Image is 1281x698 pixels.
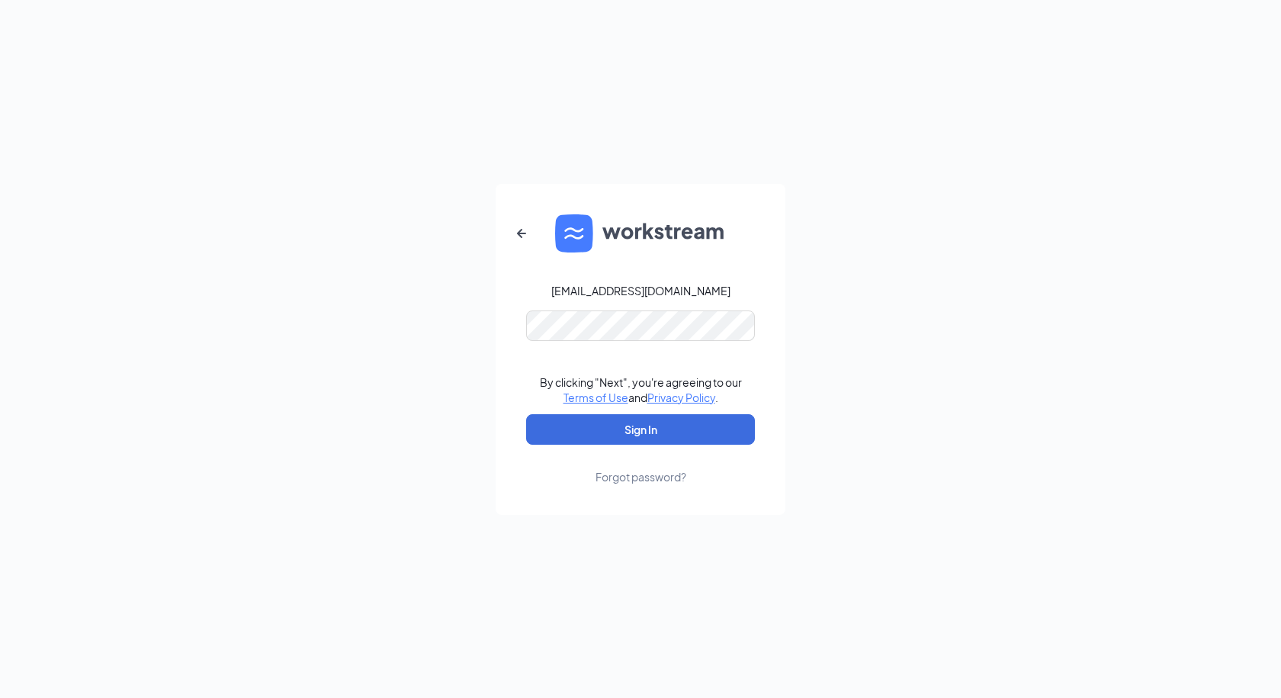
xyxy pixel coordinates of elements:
[596,445,686,484] a: Forgot password?
[647,391,715,404] a: Privacy Policy
[526,414,755,445] button: Sign In
[555,214,726,253] img: WS logo and Workstream text
[512,224,531,243] svg: ArrowLeftNew
[596,469,686,484] div: Forgot password?
[563,391,628,404] a: Terms of Use
[551,283,730,298] div: [EMAIL_ADDRESS][DOMAIN_NAME]
[503,215,540,252] button: ArrowLeftNew
[540,375,742,405] div: By clicking "Next", you're agreeing to our and .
